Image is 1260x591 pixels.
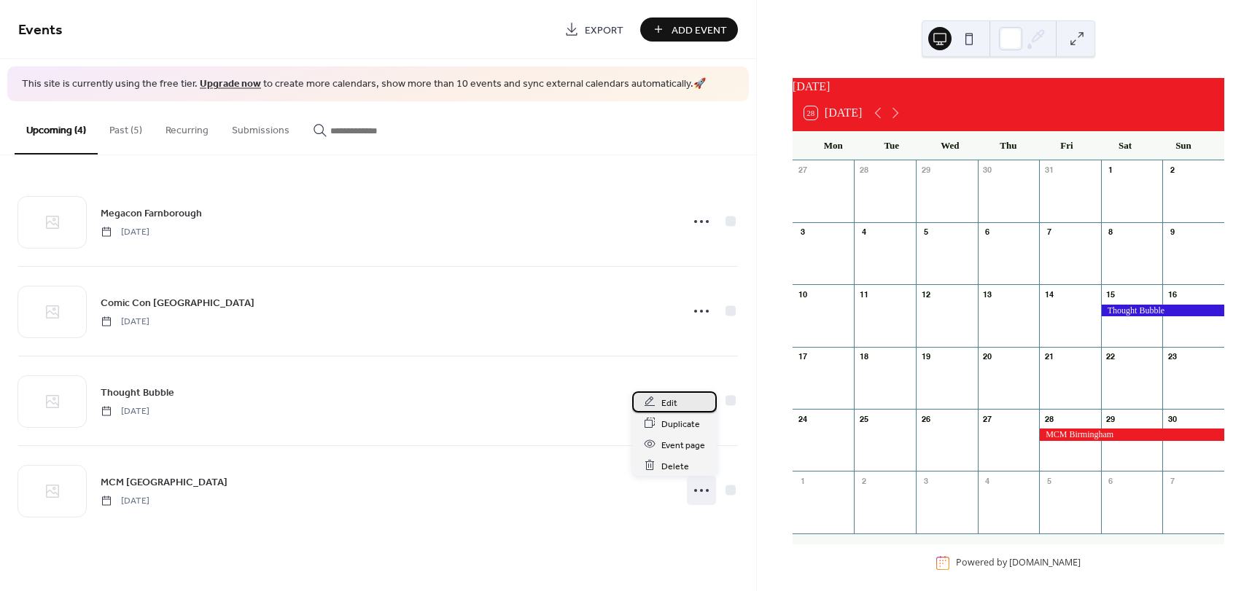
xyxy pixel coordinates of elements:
[18,16,63,44] span: Events
[585,23,623,38] span: Export
[920,289,931,300] div: 12
[1009,557,1081,569] a: [DOMAIN_NAME]
[1105,475,1116,486] div: 6
[858,351,869,362] div: 18
[858,413,869,424] div: 25
[1039,428,1224,441] div: MCM Birmingham
[101,474,227,490] a: MCM [GEOGRAPHIC_DATA]
[1105,413,1116,424] div: 29
[553,17,634,42] a: Export
[672,23,727,38] span: Add Event
[1043,289,1054,300] div: 14
[101,404,149,418] span: [DATE]
[858,475,869,486] div: 2
[101,385,174,400] span: Thought Bubble
[1105,351,1116,362] div: 22
[154,101,220,153] button: Recurring
[1096,131,1154,160] div: Sat
[1105,165,1116,176] div: 1
[920,413,931,424] div: 26
[1167,289,1178,300] div: 16
[101,474,227,490] span: MCM [GEOGRAPHIC_DATA]
[799,103,868,123] button: 28[DATE]
[804,131,863,160] div: Mon
[982,475,993,486] div: 4
[793,78,1224,95] div: [DATE]
[1154,131,1213,160] div: Sun
[858,165,869,176] div: 28
[200,74,261,94] a: Upgrade now
[101,206,202,221] span: Megacon Farnborough
[98,101,154,153] button: Past (5)
[1101,305,1224,317] div: Thought Bubble
[982,413,993,424] div: 27
[797,413,808,424] div: 24
[1167,475,1178,486] div: 7
[15,101,98,154] button: Upcoming (4)
[1167,413,1178,424] div: 30
[640,17,738,42] button: Add Event
[101,294,254,311] a: Comic Con [GEOGRAPHIC_DATA]
[101,384,174,401] a: Thought Bubble
[979,131,1038,160] div: Thu
[863,131,921,160] div: Tue
[1038,131,1096,160] div: Fri
[661,395,677,410] span: Edit
[22,77,706,92] span: This site is currently using the free tier. to create more calendars, show more than 10 events an...
[1043,227,1054,238] div: 7
[661,416,700,431] span: Duplicate
[220,101,301,153] button: Submissions
[1167,351,1178,362] div: 23
[1105,227,1116,238] div: 8
[1167,227,1178,238] div: 9
[1043,165,1054,176] div: 31
[797,289,808,300] div: 10
[982,351,993,362] div: 20
[1167,165,1178,176] div: 2
[797,165,808,176] div: 27
[1043,475,1054,486] div: 5
[858,289,869,300] div: 11
[101,494,149,507] span: [DATE]
[101,315,149,328] span: [DATE]
[1043,413,1054,424] div: 28
[1105,289,1116,300] div: 15
[982,227,993,238] div: 6
[982,289,993,300] div: 13
[797,351,808,362] div: 17
[920,475,931,486] div: 3
[661,458,689,474] span: Delete
[982,165,993,176] div: 30
[921,131,979,160] div: Wed
[101,205,202,222] a: Megacon Farnborough
[920,165,931,176] div: 29
[920,227,931,238] div: 5
[1043,351,1054,362] div: 21
[858,227,869,238] div: 4
[920,351,931,362] div: 19
[101,225,149,238] span: [DATE]
[797,475,808,486] div: 1
[956,557,1081,569] div: Powered by
[661,437,705,453] span: Event page
[797,227,808,238] div: 3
